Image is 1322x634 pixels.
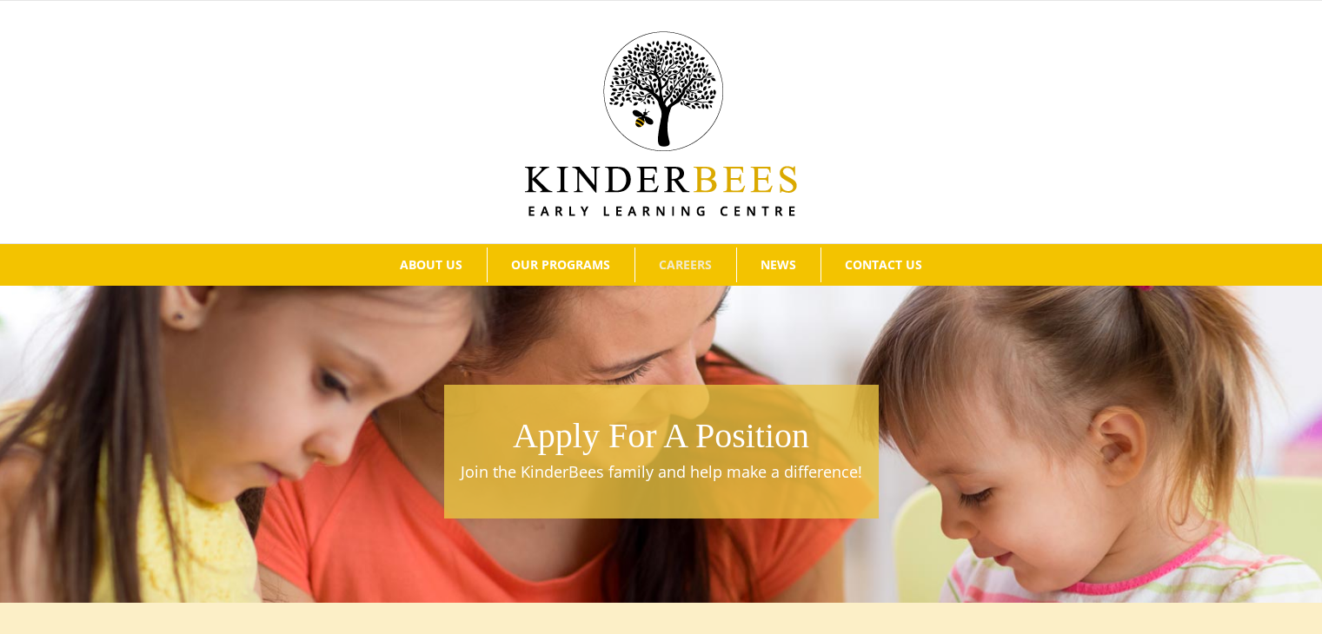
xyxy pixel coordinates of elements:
[761,259,796,271] span: NEWS
[511,259,610,271] span: OUR PROGRAMS
[821,248,947,282] a: CONTACT US
[488,248,634,282] a: OUR PROGRAMS
[845,259,922,271] span: CONTACT US
[376,248,487,282] a: ABOUT US
[453,460,870,484] p: Join the KinderBees family and help make a difference!
[635,248,736,282] a: CAREERS
[26,244,1296,286] nav: Main Menu
[453,412,870,460] h1: Apply For A Position
[659,259,712,271] span: CAREERS
[525,31,797,216] img: Kinder Bees Logo
[737,248,820,282] a: NEWS
[400,259,462,271] span: ABOUT US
